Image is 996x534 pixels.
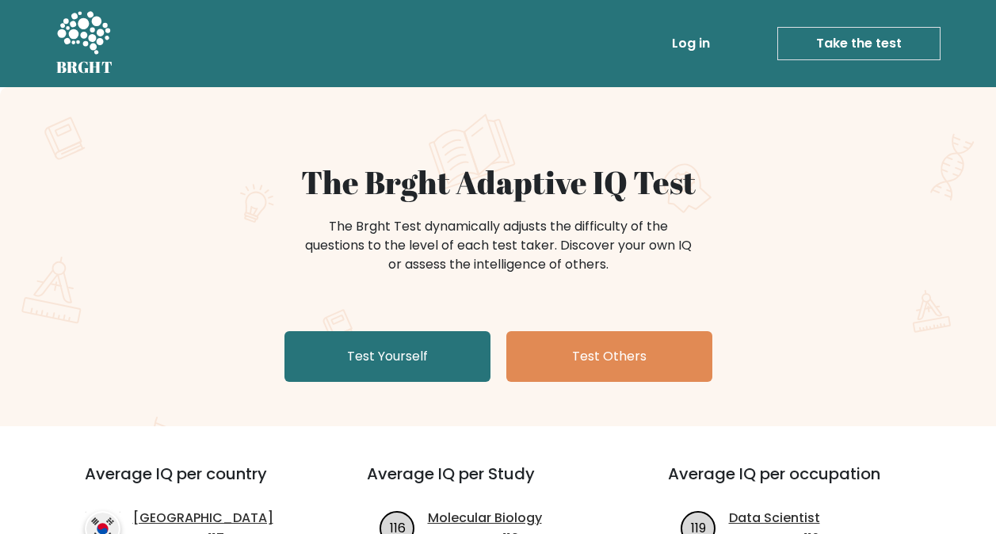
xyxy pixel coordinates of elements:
h1: The Brght Adaptive IQ Test [112,163,885,201]
a: Test Others [506,331,712,382]
a: Test Yourself [284,331,490,382]
div: The Brght Test dynamically adjusts the difficulty of the questions to the level of each test take... [300,217,696,274]
h3: Average IQ per country [85,464,310,502]
a: Molecular Biology [428,509,542,528]
a: [GEOGRAPHIC_DATA] [133,509,273,528]
h3: Average IQ per Study [367,464,630,502]
a: Log in [666,28,716,59]
h5: BRGHT [56,58,113,77]
a: Take the test [777,27,941,60]
a: BRGHT [56,6,113,81]
a: Data Scientist [729,509,820,528]
h3: Average IQ per occupation [668,464,931,502]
